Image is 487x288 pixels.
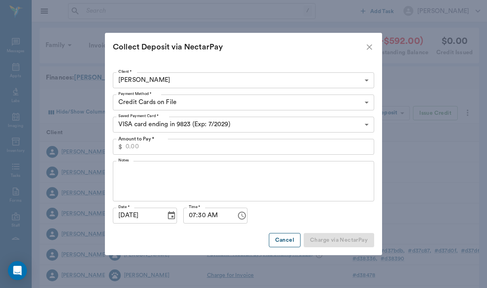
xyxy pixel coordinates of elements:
[8,261,27,280] div: Open Intercom Messenger
[118,142,122,152] p: $
[183,208,231,224] input: hh:mm aa
[118,204,129,210] label: Date *
[118,135,154,142] p: Amount to Pay *
[113,72,374,88] div: [PERSON_NAME]
[113,117,374,133] div: VISA card ending in 9823 (Exp: 7/2029)
[269,233,301,248] button: Cancel
[113,41,365,53] div: Collect Deposit via NectarPay
[234,208,250,224] button: Choose time, selected time is 7:30 AM
[164,208,179,224] button: Choose date, selected date is Aug 21, 2025
[118,113,159,119] label: Saved Payment Card *
[118,69,132,74] label: Client *
[113,95,374,110] div: Credit Cards on File
[126,139,374,155] input: 0.00
[118,157,129,163] label: Notes
[365,42,374,52] button: close
[189,204,200,210] label: Time *
[118,91,152,97] label: Payment Method *
[113,208,160,224] input: MM/DD/YYYY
